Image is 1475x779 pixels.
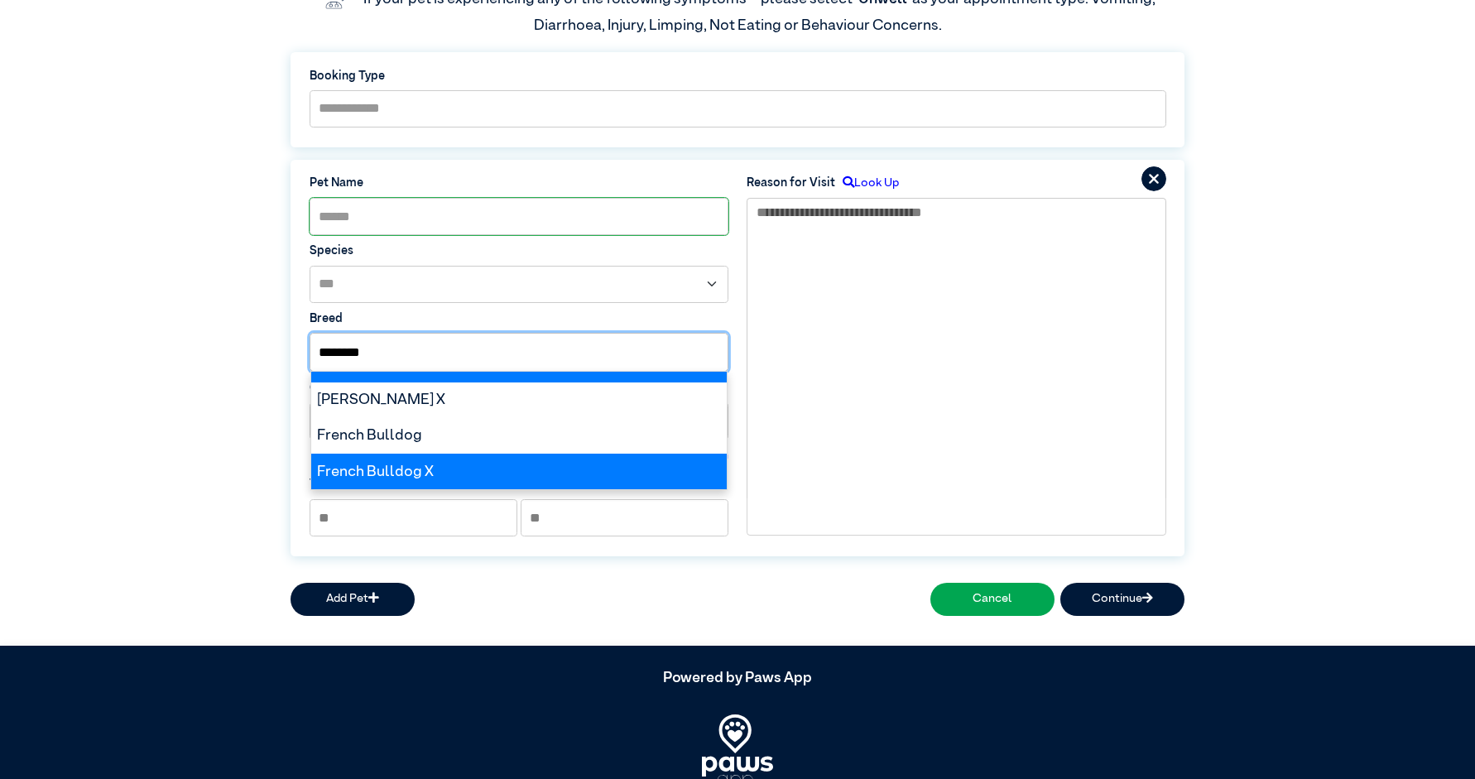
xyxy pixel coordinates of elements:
label: Pet Age [310,447,353,465]
label: Breed [310,310,729,329]
label: Species [310,243,729,261]
label: Reason for Visit [747,175,835,193]
label: Booking Type [310,68,1166,86]
label: Colour [310,380,729,398]
button: Add Pet [291,583,415,616]
label: Pet Name [310,175,729,193]
button: Cancel [930,583,1055,616]
div: French Bulldog [311,418,728,454]
div: [PERSON_NAME] X [311,382,728,418]
button: Continue [1060,583,1184,616]
label: Look Up [835,175,899,193]
label: Years [310,476,340,494]
div: French Bulldog X [311,454,728,489]
h5: Powered by Paws App [291,670,1184,688]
